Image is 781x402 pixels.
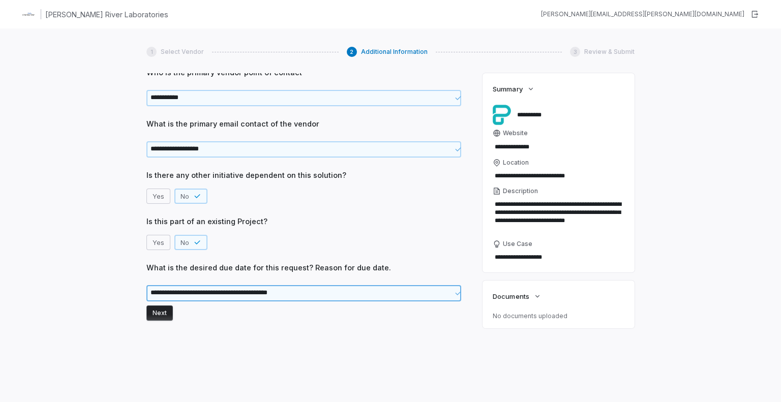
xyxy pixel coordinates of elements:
[161,48,204,56] span: Select Vendor
[20,6,37,22] img: Clerk Logo
[493,250,624,264] textarea: Use Case
[493,84,522,94] span: Summary
[146,118,466,129] span: What is the primary email contact of the vendor
[146,170,466,180] span: Is there any other initiative dependent on this solution?
[45,9,168,20] h1: [PERSON_NAME] River Laboratories
[146,47,157,57] div: 1
[493,197,624,236] textarea: Description
[570,47,580,57] div: 3
[174,235,207,250] button: No
[490,286,544,307] button: Documents
[493,292,529,301] span: Documents
[146,262,466,273] span: What is the desired due date for this request? Reason for due date.
[493,140,607,154] input: Website
[146,189,170,204] button: Yes
[503,129,528,137] span: Website
[146,305,173,321] button: Next
[493,312,624,320] p: No documents uploaded
[493,169,624,183] input: Location
[584,48,635,56] span: Review & Submit
[503,187,538,195] span: Description
[174,189,207,204] button: No
[503,159,529,167] span: Location
[361,48,428,56] span: Additional Information
[146,216,466,227] span: Is this part of an existing Project?
[490,78,537,100] button: Summary
[541,10,744,18] div: [PERSON_NAME][EMAIL_ADDRESS][PERSON_NAME][DOMAIN_NAME]
[503,240,532,248] span: Use Case
[347,47,357,57] div: 2
[146,235,170,250] button: Yes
